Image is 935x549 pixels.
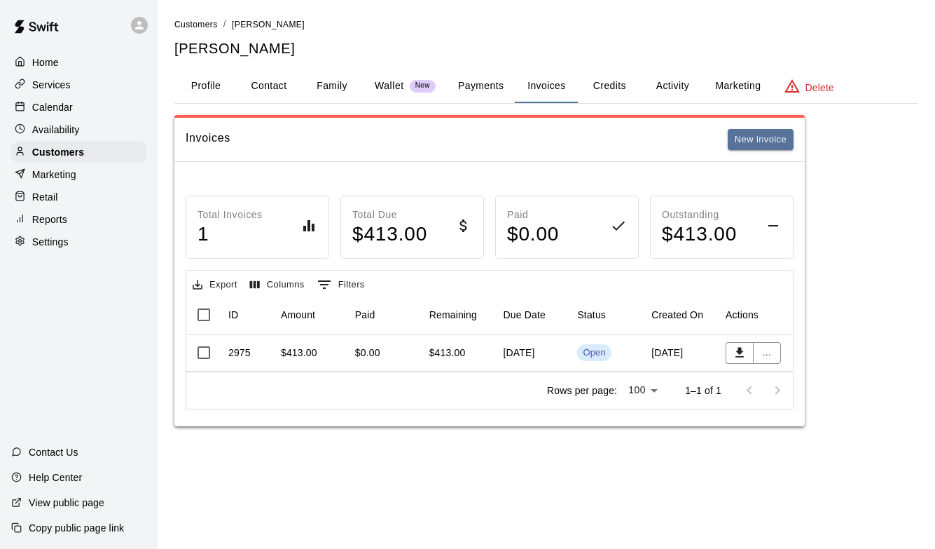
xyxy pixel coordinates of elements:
p: Outstanding [662,208,737,222]
button: Download PDF [726,342,754,364]
p: Retail [32,190,58,204]
button: Payments [447,69,515,103]
button: Activity [641,69,704,103]
div: [DATE] [497,335,571,372]
button: Select columns [247,274,308,296]
button: Export [189,274,241,296]
h4: $ 413.00 [662,222,737,247]
button: Show filters [314,273,368,296]
div: 100 [623,380,663,400]
span: Customers [174,20,218,29]
span: New [410,81,436,90]
a: Availability [11,119,146,140]
p: Settings [32,235,69,249]
h4: $ 413.00 [352,222,427,247]
div: Remaining [429,295,477,334]
a: Reports [11,209,146,230]
p: Marketing [32,168,76,182]
a: Customers [174,18,218,29]
div: Due Date [497,295,571,334]
p: Total Due [352,208,427,222]
div: Open [583,346,605,360]
h5: [PERSON_NAME] [174,39,918,58]
button: New invoice [728,129,794,151]
p: Copy public page link [29,521,124,535]
div: Paid [355,295,375,334]
div: Created On [651,295,703,334]
button: Family [300,69,363,103]
div: Status [570,295,644,334]
p: Total Invoices [198,208,263,222]
p: View public page [29,496,104,510]
div: Paid [348,295,422,334]
h4: $ 0.00 [507,222,559,247]
div: 2975 [228,346,251,360]
p: Delete [805,81,834,95]
a: Retail [11,187,146,208]
a: Calendar [11,97,146,118]
a: Home [11,52,146,73]
button: Invoices [515,69,578,103]
div: Created On [644,295,719,334]
button: Credits [578,69,641,103]
div: $0.00 [355,346,380,360]
p: Contact Us [29,445,78,459]
nav: breadcrumb [174,17,918,32]
p: Wallet [375,79,404,93]
a: Customers [11,142,146,163]
h6: Invoices [186,129,230,151]
div: Remaining [422,295,497,334]
button: ... [753,342,781,364]
p: Paid [507,208,559,222]
p: Help Center [29,470,82,484]
div: basic tabs example [174,69,918,103]
p: Reports [32,212,67,226]
p: Customers [32,145,84,159]
a: Settings [11,231,146,252]
a: Services [11,74,146,95]
p: Calendar [32,100,73,114]
div: $413.00 [429,346,466,360]
button: Marketing [704,69,772,103]
a: Marketing [11,164,146,185]
div: Amount [281,295,315,334]
button: Profile [174,69,237,103]
div: Status [577,295,606,334]
li: / [223,17,226,32]
div: Actions [726,295,759,334]
div: Actions [719,295,793,334]
div: ID [221,295,274,334]
p: Rows per page: [547,384,617,398]
h4: 1 [198,222,263,247]
div: Due Date [504,295,546,334]
p: Availability [32,123,80,137]
div: ID [228,295,238,334]
span: [PERSON_NAME] [232,20,305,29]
div: [DATE] [644,335,719,372]
button: Contact [237,69,300,103]
p: 1–1 of 1 [685,384,721,398]
p: Home [32,55,59,69]
div: $413.00 [281,346,317,360]
div: Amount [274,295,348,334]
p: Services [32,78,71,92]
